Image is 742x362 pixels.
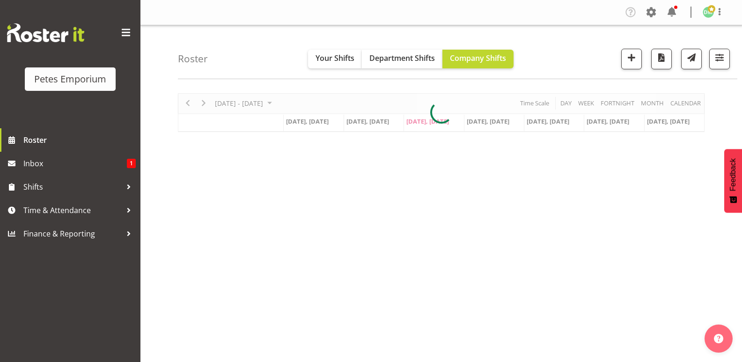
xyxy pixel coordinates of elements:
span: 1 [127,159,136,168]
span: Roster [23,133,136,147]
img: help-xxl-2.png [714,334,723,343]
img: david-mcauley697.jpg [703,7,714,18]
span: Finance & Reporting [23,227,122,241]
img: Rosterit website logo [7,23,84,42]
span: Time & Attendance [23,203,122,217]
h4: Roster [178,53,208,64]
div: Petes Emporium [34,72,106,86]
span: Company Shifts [450,53,506,63]
button: Feedback - Show survey [724,149,742,213]
button: Send a list of all shifts for the selected filtered period to all rostered employees. [681,49,702,69]
button: Filter Shifts [709,49,730,69]
span: Inbox [23,156,127,170]
button: Add a new shift [621,49,642,69]
span: Feedback [729,158,737,191]
span: Your Shifts [316,53,354,63]
button: Company Shifts [442,50,514,68]
button: Department Shifts [362,50,442,68]
button: Download a PDF of the roster according to the set date range. [651,49,672,69]
span: Department Shifts [369,53,435,63]
span: Shifts [23,180,122,194]
button: Your Shifts [308,50,362,68]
